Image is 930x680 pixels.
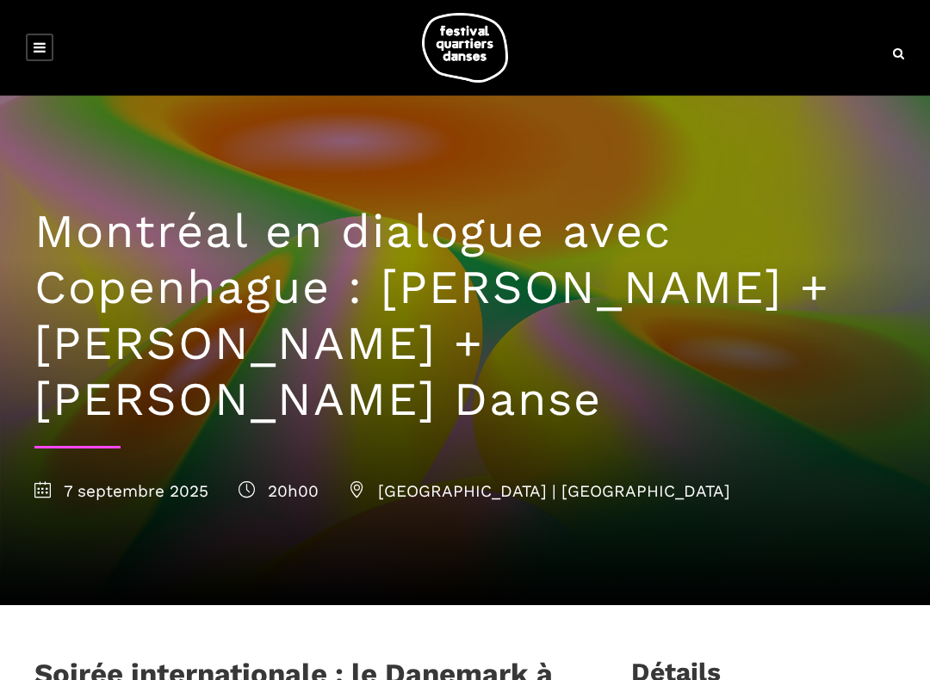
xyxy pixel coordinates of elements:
[349,481,730,501] span: [GEOGRAPHIC_DATA] | [GEOGRAPHIC_DATA]
[34,204,896,427] h1: Montréal en dialogue avec Copenhague : [PERSON_NAME] + [PERSON_NAME] + [PERSON_NAME] Danse
[422,13,508,83] img: logo-fqd-med
[34,481,208,501] span: 7 septembre 2025
[239,481,319,501] span: 20h00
